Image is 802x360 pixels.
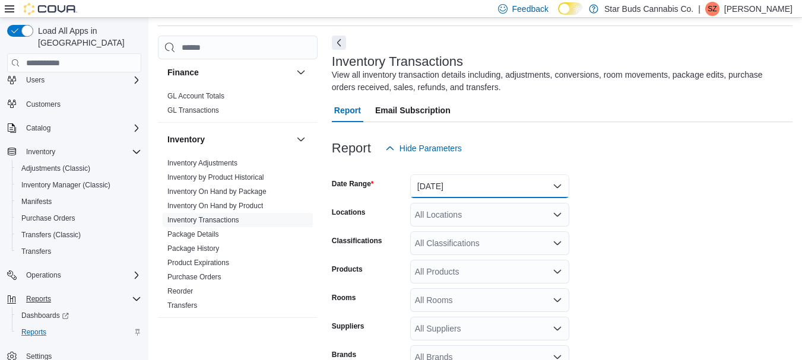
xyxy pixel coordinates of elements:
button: Reports [12,324,146,340]
a: Product Expirations [167,259,229,267]
span: Users [21,73,141,87]
span: Customers [21,97,141,111]
button: Finance [294,65,308,79]
span: Reports [17,325,141,339]
span: Purchase Orders [17,211,141,225]
button: Next [332,36,346,50]
label: Products [332,265,363,274]
a: Package History [167,244,219,253]
button: Reports [2,291,146,307]
button: Hide Parameters [381,136,467,160]
a: Inventory Manager (Classic) [17,178,115,192]
h3: Inventory [167,133,205,145]
img: Cova [24,3,77,15]
button: Purchase Orders [12,210,146,227]
label: Date Range [332,179,374,189]
span: Transfers (Classic) [17,228,141,242]
span: Package History [167,244,219,253]
a: Dashboards [12,307,146,324]
button: Open list of options [553,324,562,333]
h3: Finance [167,66,199,78]
span: Inventory [26,147,55,157]
p: | [698,2,700,16]
p: [PERSON_NAME] [724,2,793,16]
a: Transfers (Classic) [17,228,85,242]
a: Inventory Adjustments [167,159,237,167]
label: Locations [332,208,366,217]
span: Users [26,75,45,85]
span: Dashboards [17,308,141,323]
span: Transfers [17,244,141,259]
span: Dashboards [21,311,69,320]
label: Classifications [332,236,382,246]
a: Purchase Orders [17,211,80,225]
button: Inventory [294,132,308,146]
span: Reports [26,294,51,304]
button: Operations [2,267,146,283]
span: Inventory On Hand by Product [167,201,263,211]
a: Reorder [167,287,193,295]
a: Adjustments (Classic) [17,161,95,176]
span: Inventory [21,145,141,159]
div: Inventory [158,156,318,317]
span: Load All Apps in [GEOGRAPHIC_DATA] [33,25,141,49]
div: Sam Zimba [705,2,719,16]
a: Transfers [17,244,56,259]
button: Inventory [21,145,60,159]
button: Customers [2,95,146,113]
span: Reports [21,292,141,306]
a: Purchase Orders [167,273,221,281]
span: Purchase Orders [21,214,75,223]
button: Inventory [2,144,146,160]
a: Inventory On Hand by Product [167,202,263,210]
span: Reports [21,327,46,337]
button: Loyalty [167,329,291,340]
button: Users [2,72,146,88]
span: Catalog [26,123,50,133]
span: Report [334,98,361,122]
a: GL Transactions [167,106,219,114]
button: Transfers (Classic) [12,227,146,243]
span: Purchase Orders [167,272,221,282]
span: Adjustments (Classic) [17,161,141,176]
div: Finance [158,89,318,122]
a: Inventory Transactions [167,216,239,224]
button: [DATE] [410,174,569,198]
p: Star Buds Cannabis Co. [604,2,693,16]
span: Operations [26,270,61,280]
label: Rooms [332,293,356,302]
label: Suppliers [332,321,364,331]
button: Adjustments (Classic) [12,160,146,177]
button: Operations [21,268,66,282]
span: Hide Parameters [400,142,462,154]
button: Finance [167,66,291,78]
h3: Inventory Transactions [332,55,463,69]
a: Dashboards [17,308,74,323]
span: Operations [21,268,141,282]
span: Product Expirations [167,258,229,267]
a: Reports [17,325,51,339]
a: Inventory by Product Historical [167,173,264,181]
label: Brands [332,350,356,359]
span: Feedback [512,3,549,15]
button: Open list of options [553,210,562,219]
span: Inventory Manager (Classic) [17,178,141,192]
span: Transfers (Classic) [21,230,81,240]
span: Transfers [21,247,51,256]
div: View all inventory transaction details including, adjustments, conversions, room movements, packa... [332,69,787,94]
span: Transfers [167,301,197,310]
span: Inventory Transactions [167,215,239,225]
button: Inventory [167,133,291,145]
span: Inventory Adjustments [167,158,237,168]
button: Catalog [21,121,55,135]
a: Manifests [17,195,56,209]
input: Dark Mode [558,2,583,15]
button: Manifests [12,193,146,210]
span: GL Account Totals [167,91,224,101]
span: Inventory On Hand by Package [167,187,267,196]
span: Manifests [21,197,52,206]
